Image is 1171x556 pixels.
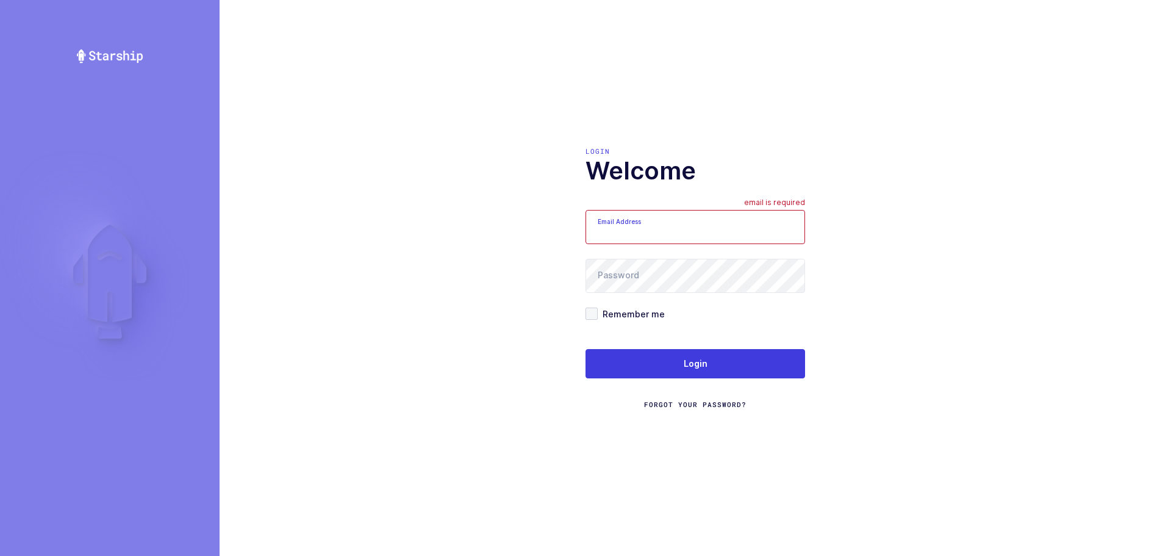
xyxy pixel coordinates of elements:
a: Forgot Your Password? [644,400,747,410]
div: Login [585,146,805,156]
button: Login [585,349,805,378]
h1: Welcome [585,156,805,186]
input: Password [585,259,805,293]
span: Remember me [598,308,665,320]
div: email is required [744,198,805,210]
img: Starship [76,49,144,63]
span: Login [684,358,707,370]
input: Email Address [585,210,805,244]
